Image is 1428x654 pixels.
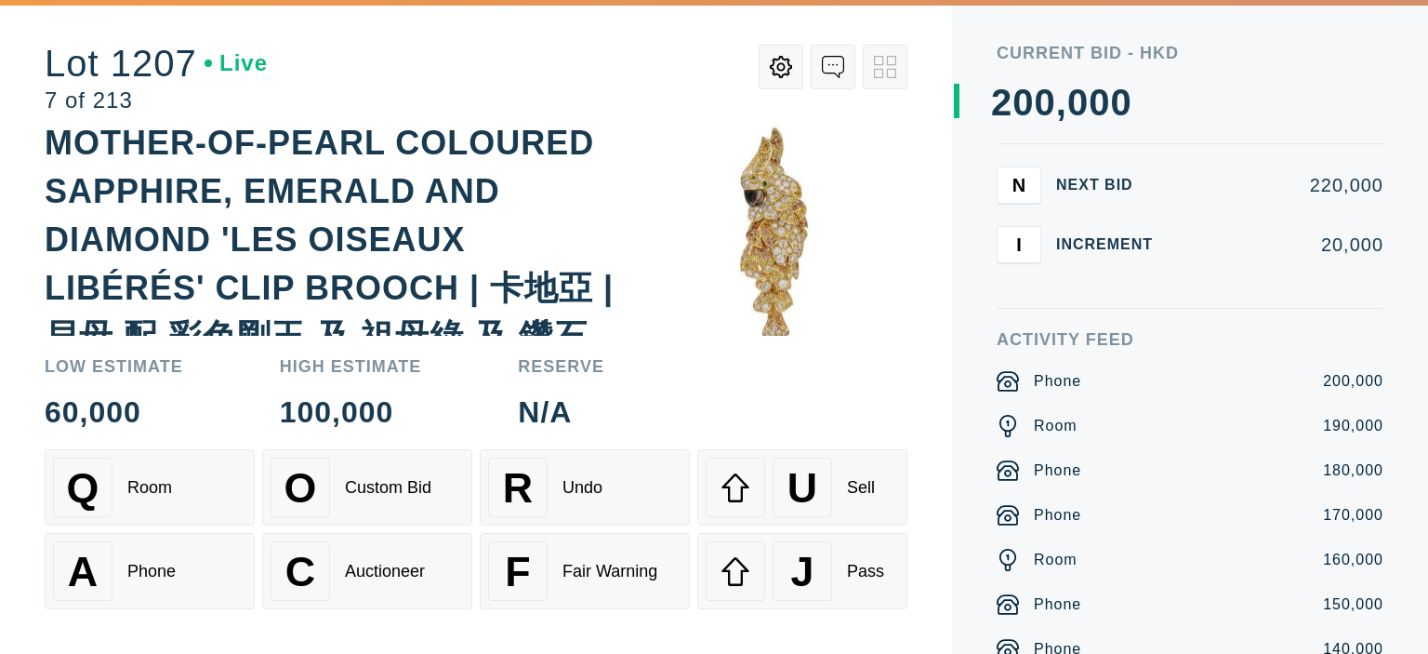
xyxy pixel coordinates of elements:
div: 2 [991,84,1012,121]
span: U [787,464,817,512]
div: Phone [1034,594,1081,616]
button: N [997,167,1041,204]
div: Increment [1056,237,1168,252]
div: , [1056,84,1067,456]
div: 0 [1089,84,1110,121]
div: Sell [847,478,875,498]
button: FFair Warning [480,533,690,609]
button: RUndo [480,449,690,526]
div: Reserve [518,358,604,375]
button: QRoom [45,449,255,526]
div: MOTHER-OF-PEARL COLOURED SAPPHIRE, EMERALD AND DIAMOND 'LES OISEAUX LIBÉRÉS' CLIP BROOCH | 卡地亞 | ... [45,124,614,404]
div: High Estimate [280,358,422,375]
span: A [68,548,98,595]
div: Room [1034,415,1078,437]
div: Custom Bid [345,478,431,498]
button: APhone [45,533,255,609]
div: Auctioneer [345,562,425,581]
button: CAuctioneer [262,533,472,609]
span: O [284,464,317,512]
div: Current Bid - HKD [997,45,1383,61]
div: 200,000 [1323,370,1383,393]
div: Fair Warning [562,562,657,581]
span: F [505,548,530,595]
span: N [1012,174,1025,195]
div: Room [1034,549,1078,571]
div: 100,000 [280,397,422,427]
div: Phone [1034,370,1081,393]
span: Q [67,464,99,512]
div: 190,000 [1323,415,1383,437]
div: 180,000 [1323,460,1383,482]
div: Live [205,52,268,74]
div: Low Estimate [45,358,183,375]
span: C [285,548,315,595]
div: 7 of 213 [45,89,268,112]
div: Next Bid [1056,178,1168,193]
div: Phone [1034,460,1081,482]
div: 160,000 [1323,549,1383,571]
div: 220,000 [1183,176,1383,194]
div: 150,000 [1323,594,1383,616]
button: USell [697,449,907,526]
div: 20,000 [1183,235,1383,254]
div: Lot 1207 [45,45,268,82]
button: OCustom Bid [262,449,472,526]
div: Undo [562,478,602,498]
div: 0 [1067,84,1089,121]
span: J [790,548,813,595]
button: I [997,226,1041,263]
div: Room [127,478,172,498]
div: Pass [847,562,884,581]
div: 0 [1012,84,1034,121]
div: Phone [127,562,176,581]
div: 0 [1035,84,1056,121]
span: R [503,464,533,512]
div: 60,000 [45,397,183,427]
div: 0 [1110,84,1131,121]
div: Activity Feed [997,331,1383,348]
div: N/A [518,397,604,427]
span: I [1016,234,1022,255]
div: Phone [1034,504,1081,527]
div: 170,000 [1323,504,1383,527]
button: JPass [697,533,907,609]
